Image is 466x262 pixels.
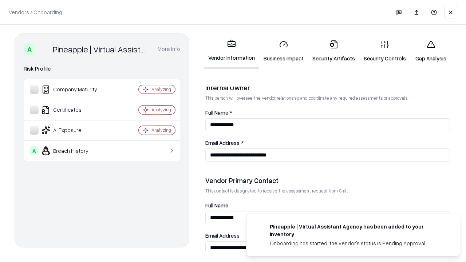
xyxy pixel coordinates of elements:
p: Vendors / Onboarding [9,8,62,16]
div: Analyzing [151,127,171,133]
div: Internal Owner [205,83,450,92]
img: Pineapple | Virtual Assistant Agency [38,43,50,55]
div: Onboarding has started, the vendor's status is Pending Approval. [270,239,442,247]
a: Security Artifacts [308,34,359,68]
div: A [24,43,35,55]
a: Vendor Information [204,33,259,69]
label: Email Address [205,233,450,238]
div: Breach History [30,146,117,155]
button: More info [158,43,180,56]
div: Pineapple | Virtual Assistant Agency [53,43,149,55]
div: Company Maturity [30,85,117,94]
p: This contact is designated to receive the assessment request from Shift [205,188,450,194]
a: Security Controls [359,34,410,68]
label: Full Name [205,203,450,208]
div: AI Exposure [30,126,117,135]
div: Risk Profile [24,64,180,73]
a: Business Impact [259,34,308,68]
label: Full Name * [205,110,450,115]
div: A [30,146,39,155]
div: Analyzing [151,86,171,92]
img: trypineapple.com [255,223,264,231]
div: Pineapple | Virtual Assistant Agency has been added to your inventory [270,223,442,238]
div: Analyzing [151,107,171,113]
p: This person will oversee the vendor relationship and coordinate any required assessments or appro... [205,95,450,101]
a: Gap Analysis [410,34,451,68]
div: Vendor Primary Contact [205,176,450,185]
div: Certificates [30,106,117,114]
label: Email Address * [205,140,450,146]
